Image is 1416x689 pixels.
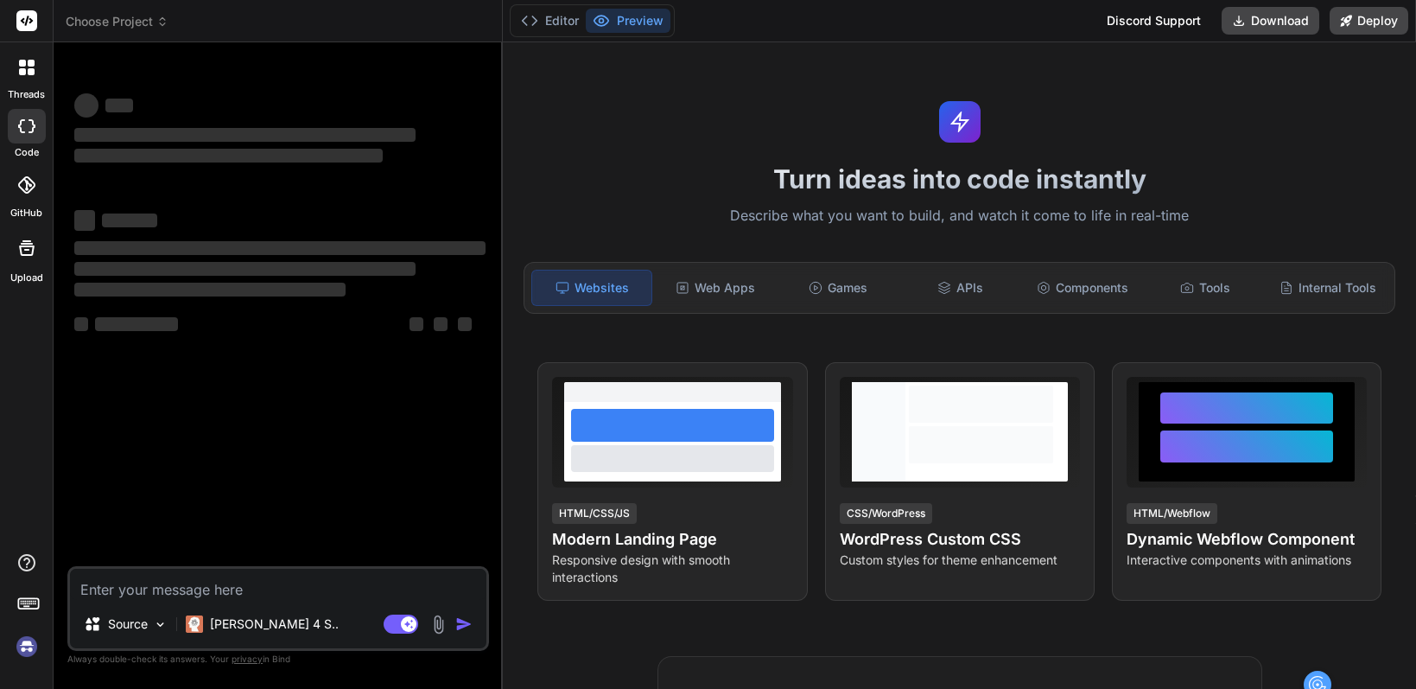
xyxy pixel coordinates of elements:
[1268,270,1387,306] div: Internal Tools
[901,270,1020,306] div: APIs
[458,317,472,331] span: ‌
[1222,7,1319,35] button: Download
[66,13,168,30] span: Choose Project
[410,317,423,331] span: ‌
[513,205,1406,227] p: Describe what you want to build, and watch it come to life in real-time
[186,616,203,633] img: Claude 4 Sonnet
[531,270,652,306] div: Websites
[1330,7,1408,35] button: Deploy
[840,552,1080,569] p: Custom styles for theme enhancement
[1127,527,1367,552] h4: Dynamic Webflow Component
[429,615,448,635] img: attachment
[12,632,41,661] img: signin
[74,210,95,231] span: ‌
[232,654,263,664] span: privacy
[108,616,148,633] p: Source
[1024,270,1143,306] div: Components
[455,616,473,633] img: icon
[552,552,792,586] p: Responsive design with smooth interactions
[1127,552,1367,569] p: Interactive components with animations
[210,616,339,633] p: [PERSON_NAME] 4 S..
[95,317,178,331] span: ‌
[434,317,448,331] span: ‌
[1096,7,1211,35] div: Discord Support
[105,99,133,112] span: ‌
[74,149,383,163] span: ‌
[10,271,43,285] label: Upload
[552,503,637,524] div: HTML/CSS/JS
[552,527,792,552] h4: Modern Landing Page
[74,317,88,331] span: ‌
[8,87,45,102] label: threads
[10,206,42,220] label: GitHub
[840,503,932,524] div: CSS/WordPress
[840,527,1080,552] h4: WordPress Custom CSS
[74,262,416,276] span: ‌
[1146,270,1265,306] div: Tools
[102,214,157,227] span: ‌
[778,270,898,306] div: Games
[74,128,416,142] span: ‌
[15,145,39,160] label: code
[513,163,1406,195] h1: Turn ideas into code instantly
[74,283,346,297] span: ‌
[1127,503,1217,524] div: HTML/Webflow
[74,93,98,118] span: ‌
[74,241,486,255] span: ‌
[586,9,670,33] button: Preview
[153,617,168,632] img: Pick Models
[67,651,489,667] p: Always double-check its answers. Your in Bind
[656,270,775,306] div: Web Apps
[514,9,586,33] button: Editor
